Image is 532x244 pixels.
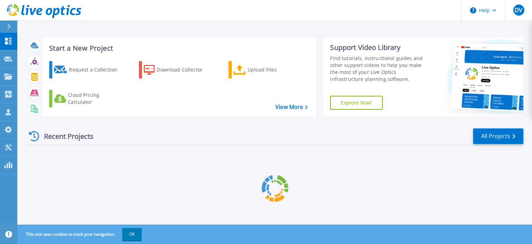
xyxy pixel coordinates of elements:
h3: Start a New Project [49,44,308,52]
a: Download Collector [139,61,216,78]
a: Request a Collection [49,61,126,78]
button: OK [122,228,142,241]
span: DV [515,7,522,13]
a: View More [275,104,308,110]
span: This site uses cookies to track your navigation. [19,228,142,241]
div: Download Collector [157,63,212,77]
div: Cloud Pricing Calculator [68,92,123,106]
div: Support Video Library [330,43,431,52]
a: Cloud Pricing Calculator [49,90,126,107]
div: Find tutorials, instructional guides and other support videos to help you make the most of your L... [330,55,431,83]
a: Explore Now! [330,96,383,110]
a: Upload Files [229,61,306,78]
div: Upload Files [248,63,303,77]
div: Recent Projects [27,128,103,145]
a: All Projects [473,128,523,144]
div: Request a Collection [69,63,124,77]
